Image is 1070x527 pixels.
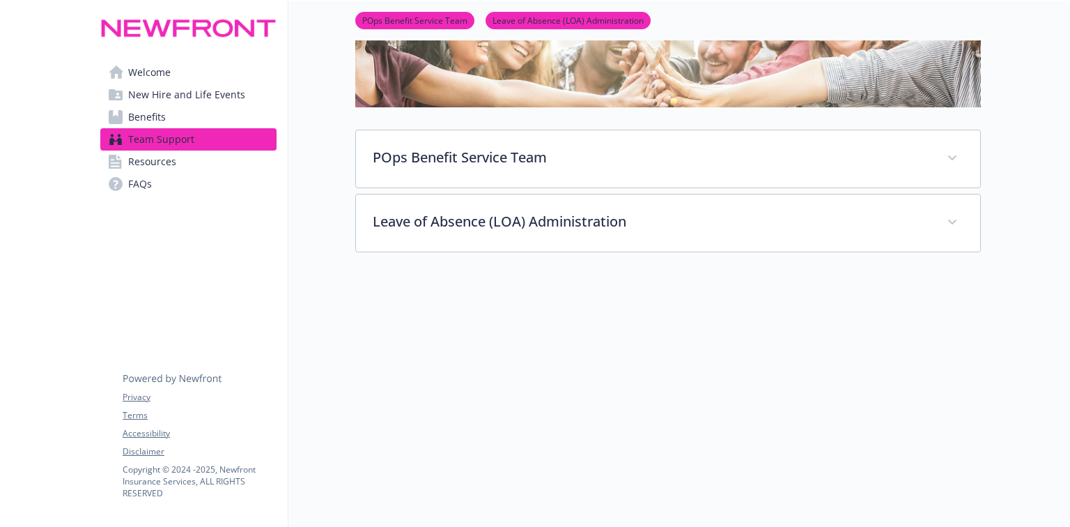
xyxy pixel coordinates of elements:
span: New Hire and Life Events [128,84,245,106]
p: POps Benefit Service Team [373,147,930,168]
span: Welcome [128,61,171,84]
a: FAQs [100,173,277,195]
a: Resources [100,151,277,173]
span: Benefits [128,106,166,128]
span: Team Support [128,128,194,151]
a: Benefits [100,106,277,128]
p: Leave of Absence (LOA) Administration [373,211,930,232]
a: POps Benefit Service Team [355,13,474,26]
a: Disclaimer [123,445,276,458]
a: Privacy [123,391,276,404]
a: Leave of Absence (LOA) Administration [486,13,651,26]
div: Leave of Absence (LOA) Administration [356,194,980,252]
a: Welcome [100,61,277,84]
a: New Hire and Life Events [100,84,277,106]
p: Copyright © 2024 - 2025 , Newfront Insurance Services, ALL RIGHTS RESERVED [123,464,276,499]
a: Team Support [100,128,277,151]
a: Accessibility [123,427,276,440]
div: POps Benefit Service Team [356,130,980,188]
span: Resources [128,151,176,173]
a: Terms [123,409,276,422]
span: FAQs [128,173,152,195]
